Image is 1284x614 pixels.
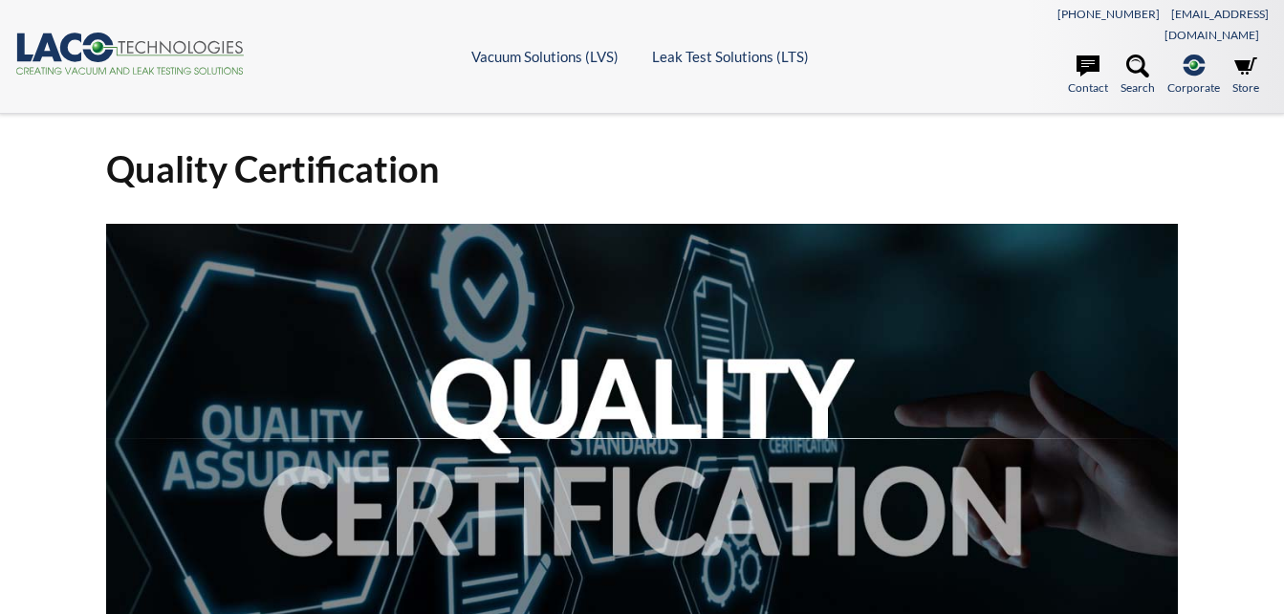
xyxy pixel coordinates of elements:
[1232,55,1259,97] a: Store
[471,48,619,65] a: Vacuum Solutions (LVS)
[1057,7,1160,21] a: [PHONE_NUMBER]
[1068,55,1108,97] a: Contact
[1164,7,1269,42] a: [EMAIL_ADDRESS][DOMAIN_NAME]
[1121,55,1155,97] a: Search
[652,48,809,65] a: Leak Test Solutions (LTS)
[106,145,1179,192] h1: Quality Certification
[1167,78,1220,97] span: Corporate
